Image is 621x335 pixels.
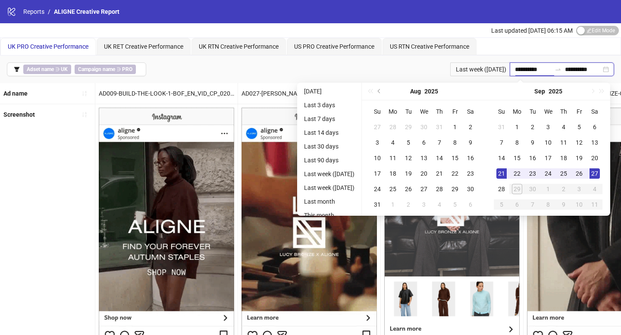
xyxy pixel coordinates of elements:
button: Choose a year [549,83,562,100]
div: 3 [419,199,429,210]
td: 2025-09-06 [587,119,602,135]
div: 17 [543,153,553,163]
td: 2025-10-07 [525,197,540,212]
a: Reports [22,7,46,16]
li: This month [301,210,358,220]
button: Choose a year [424,83,438,100]
div: 2 [403,199,414,210]
td: 2025-09-30 [525,181,540,197]
div: 20 [419,168,429,179]
td: 2025-09-19 [571,150,587,166]
div: 10 [543,137,553,148]
td: 2025-09-22 [509,166,525,181]
span: US RTN Creative Performance [390,43,469,50]
th: Su [370,104,385,119]
div: 12 [574,137,584,148]
td: 2025-08-29 [447,181,463,197]
th: Su [494,104,509,119]
span: Last updated [DATE] 06:15 AM [491,27,573,34]
td: 2025-10-08 [540,197,556,212]
td: 2025-08-30 [463,181,478,197]
div: 21 [496,168,507,179]
th: Sa [587,104,602,119]
td: 2025-08-17 [370,166,385,181]
td: 2025-08-24 [370,181,385,197]
div: 4 [590,184,600,194]
th: Sa [463,104,478,119]
td: 2025-08-07 [432,135,447,150]
div: 28 [388,122,398,132]
th: Th [556,104,571,119]
div: 24 [372,184,383,194]
div: 11 [388,153,398,163]
td: 2025-10-10 [571,197,587,212]
div: 5 [574,122,584,132]
div: 24 [543,168,553,179]
div: 6 [590,122,600,132]
li: Last 3 days [301,100,358,110]
div: 27 [590,168,600,179]
td: 2025-09-04 [556,119,571,135]
td: 2025-08-03 [370,135,385,150]
td: 2025-09-02 [401,197,416,212]
div: 4 [558,122,569,132]
div: 20 [590,153,600,163]
td: 2025-09-01 [385,197,401,212]
td: 2025-09-11 [556,135,571,150]
div: 6 [512,199,522,210]
div: 3 [372,137,383,148]
div: 3 [543,122,553,132]
div: 31 [434,122,445,132]
span: filter [14,66,20,72]
div: 17 [372,168,383,179]
div: 16 [527,153,538,163]
td: 2025-09-04 [432,197,447,212]
div: AD027-[PERSON_NAME]-BRONZE-BTS-VID-BRAND_EN_VID_CP_12092025_F_CC_SC1_USP8_ [238,83,380,104]
td: 2025-10-06 [509,197,525,212]
td: 2025-08-18 [385,166,401,181]
td: 2025-10-04 [587,181,602,197]
li: Last week ([DATE]) [301,183,358,193]
span: UK RTN Creative Performance [199,43,279,50]
div: 29 [403,122,414,132]
div: 25 [558,168,569,179]
button: Adset name ∋ UKCampaign name ∋ PRO [7,62,146,76]
td: 2025-09-29 [509,181,525,197]
span: swap-right [555,66,561,73]
td: 2025-08-16 [463,150,478,166]
div: 9 [465,137,476,148]
div: 14 [434,153,445,163]
td: 2025-08-09 [463,135,478,150]
td: 2025-08-25 [385,181,401,197]
div: 27 [419,184,429,194]
div: 30 [527,184,538,194]
td: 2025-08-28 [432,181,447,197]
div: 31 [372,199,383,210]
td: 2025-08-31 [370,197,385,212]
div: 28 [434,184,445,194]
div: 1 [450,122,460,132]
th: Fr [447,104,463,119]
th: Th [432,104,447,119]
td: 2025-08-02 [463,119,478,135]
div: 10 [372,153,383,163]
span: ∋ [23,65,71,74]
li: / [48,7,50,16]
td: 2025-08-26 [401,181,416,197]
div: 5 [403,137,414,148]
td: 2025-08-11 [385,150,401,166]
li: Last week ([DATE]) [301,169,358,179]
div: 31 [496,122,507,132]
div: 6 [419,137,429,148]
td: 2025-09-18 [556,150,571,166]
td: 2025-07-27 [370,119,385,135]
button: Choose a month [410,83,421,100]
td: 2025-09-07 [494,135,509,150]
div: 15 [450,153,460,163]
td: 2025-08-06 [416,135,432,150]
div: 2 [465,122,476,132]
td: 2025-09-28 [494,181,509,197]
div: 7 [434,137,445,148]
span: UK RET Creative Performance [104,43,183,50]
div: 9 [558,199,569,210]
